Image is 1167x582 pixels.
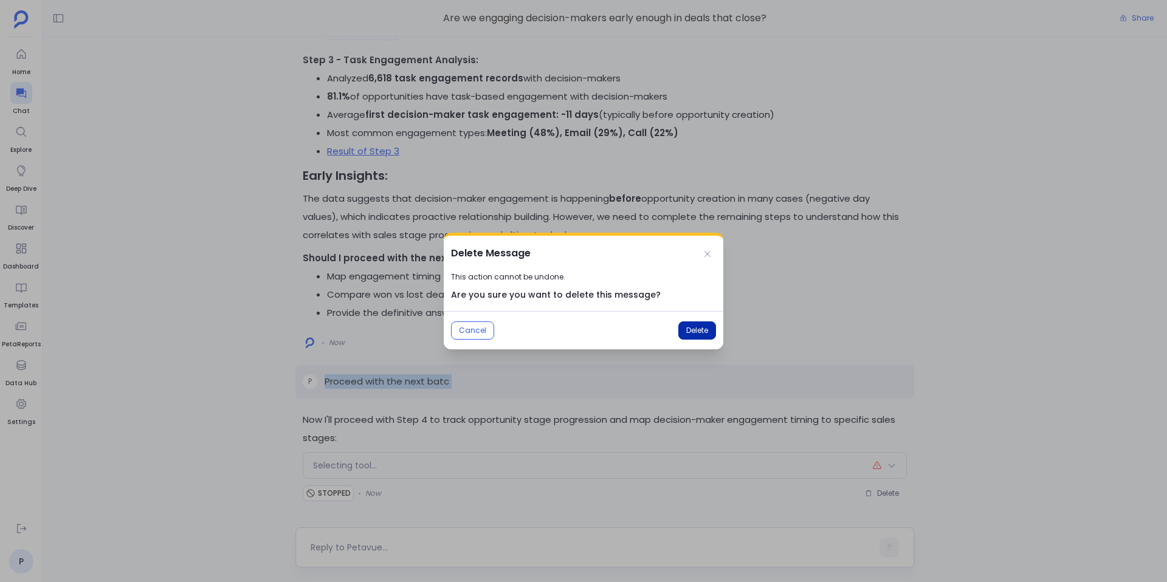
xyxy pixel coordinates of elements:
button: Delete [678,321,716,340]
span: Delete [686,326,708,335]
button: Cancel [451,321,494,340]
span: Are you sure you want to delete this message? [451,289,716,301]
h2: Delete Message [451,245,531,261]
span: This action cannot be undone. [451,271,716,282]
